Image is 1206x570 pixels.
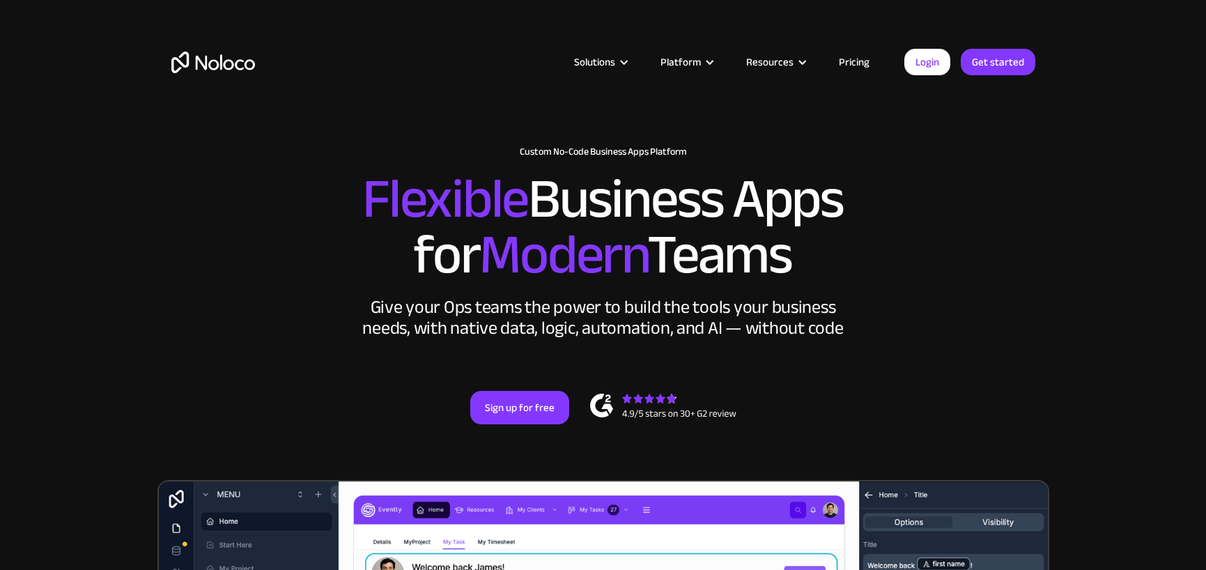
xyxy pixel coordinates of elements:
div: Give your Ops teams the power to build the tools your business needs, with native data, logic, au... [360,297,847,339]
h2: Business Apps for Teams [171,171,1035,283]
div: Solutions [557,53,643,71]
div: Platform [643,53,729,71]
a: Get started [961,49,1035,75]
div: Solutions [574,53,615,71]
div: Resources [746,53,794,71]
span: Flexible [362,147,528,251]
a: Pricing [821,53,887,71]
a: Login [904,49,950,75]
span: Modern [479,203,647,307]
h1: Custom No-Code Business Apps Platform [171,146,1035,157]
div: Platform [660,53,701,71]
div: Resources [729,53,821,71]
a: Sign up for free [470,391,569,424]
a: home [171,52,255,73]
